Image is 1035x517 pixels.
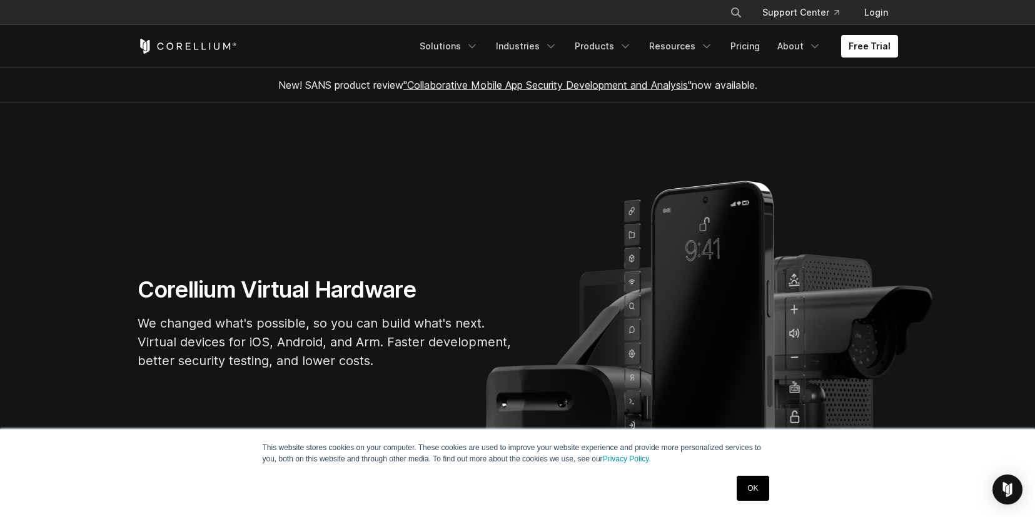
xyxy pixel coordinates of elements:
[737,476,769,501] a: OK
[567,35,639,58] a: Products
[603,454,651,463] a: Privacy Policy.
[752,1,849,24] a: Support Center
[412,35,486,58] a: Solutions
[278,79,757,91] span: New! SANS product review now available.
[642,35,720,58] a: Resources
[138,39,237,54] a: Corellium Home
[412,35,898,58] div: Navigation Menu
[725,1,747,24] button: Search
[723,35,767,58] a: Pricing
[138,276,513,304] h1: Corellium Virtual Hardware
[138,314,513,370] p: We changed what's possible, so you can build what's next. Virtual devices for iOS, Android, and A...
[715,1,898,24] div: Navigation Menu
[770,35,829,58] a: About
[488,35,565,58] a: Industries
[841,35,898,58] a: Free Trial
[263,442,773,464] p: This website stores cookies on your computer. These cookies are used to improve your website expe...
[403,79,692,91] a: "Collaborative Mobile App Security Development and Analysis"
[992,474,1022,504] div: Open Intercom Messenger
[854,1,898,24] a: Login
